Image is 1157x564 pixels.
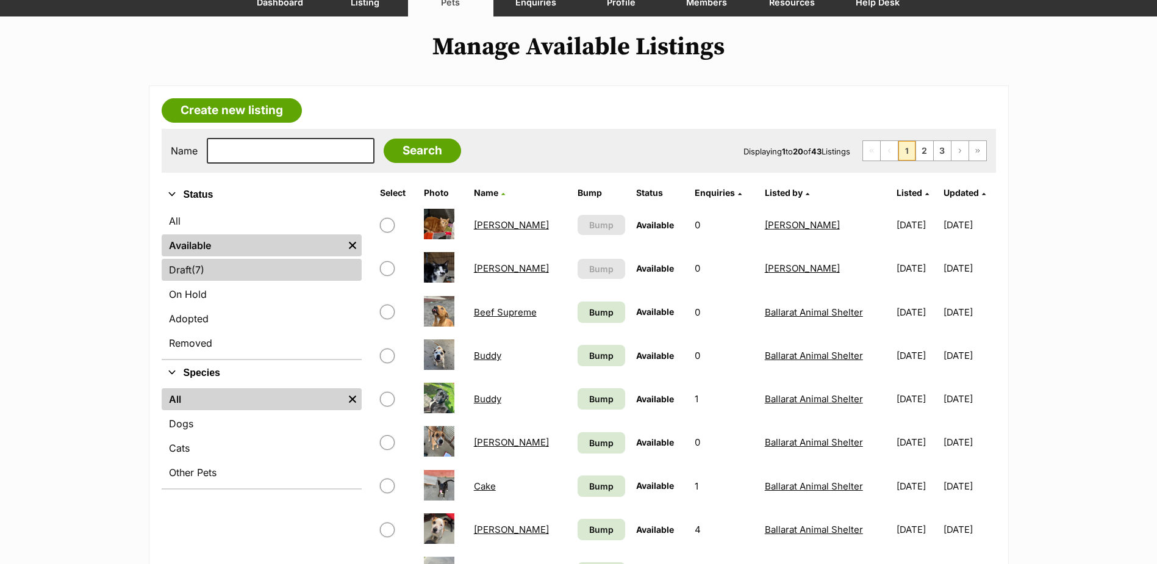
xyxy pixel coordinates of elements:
[765,187,803,198] span: Listed by
[578,259,625,279] button: Bump
[892,465,942,507] td: [DATE]
[375,183,418,203] th: Select
[862,140,987,161] nav: Pagination
[944,204,994,246] td: [DATE]
[384,139,461,163] input: Search
[192,262,204,277] span: (7)
[636,220,674,230] span: Available
[578,302,625,323] a: Bump
[573,183,630,203] th: Bump
[578,345,625,366] a: Bump
[578,388,625,410] a: Bump
[782,146,786,156] strong: 1
[162,187,362,203] button: Status
[162,332,362,354] a: Removed
[636,437,674,447] span: Available
[162,283,362,305] a: On Hold
[897,187,929,198] a: Listed
[944,421,994,463] td: [DATE]
[863,141,880,161] span: First page
[765,480,863,492] a: Ballarat Animal Shelter
[690,334,758,377] td: 0
[578,475,625,497] a: Bump
[765,187,809,198] a: Listed by
[765,436,863,448] a: Ballarat Animal Shelter
[811,146,822,156] strong: 43
[631,183,689,203] th: Status
[690,247,758,289] td: 0
[589,436,614,449] span: Bump
[765,350,863,361] a: Ballarat Animal Shelter
[474,262,549,274] a: [PERSON_NAME]
[951,141,969,161] a: Next page
[695,187,742,198] a: Enquiries
[162,386,362,488] div: Species
[897,187,922,198] span: Listed
[898,141,915,161] span: Page 1
[162,210,362,232] a: All
[690,465,758,507] td: 1
[944,187,986,198] a: Updated
[881,141,898,161] span: Previous page
[589,392,614,405] span: Bump
[578,432,625,454] a: Bump
[162,365,362,381] button: Species
[162,98,302,123] a: Create new listing
[690,508,758,551] td: 4
[793,146,803,156] strong: 20
[162,437,362,459] a: Cats
[916,141,933,161] a: Page 2
[589,523,614,536] span: Bump
[636,350,674,361] span: Available
[578,519,625,540] a: Bump
[636,480,674,491] span: Available
[474,306,537,318] a: Beef Supreme
[690,204,758,246] td: 0
[690,291,758,333] td: 0
[162,461,362,483] a: Other Pets
[944,508,994,551] td: [DATE]
[969,141,986,161] a: Last page
[419,183,468,203] th: Photo
[944,291,994,333] td: [DATE]
[162,234,343,256] a: Available
[944,378,994,420] td: [DATE]
[474,219,549,231] a: [PERSON_NAME]
[892,334,942,377] td: [DATE]
[589,480,614,493] span: Bump
[343,234,362,256] a: Remove filter
[589,219,614,231] span: Bump
[690,421,758,463] td: 0
[474,480,496,492] a: Cake
[765,262,840,274] a: [PERSON_NAME]
[162,208,362,359] div: Status
[765,219,840,231] a: [PERSON_NAME]
[636,263,674,273] span: Available
[162,388,343,410] a: All
[944,465,994,507] td: [DATE]
[343,388,362,410] a: Remove filter
[474,524,549,535] a: [PERSON_NAME]
[589,349,614,362] span: Bump
[892,378,942,420] td: [DATE]
[636,394,674,404] span: Available
[636,306,674,317] span: Available
[636,524,674,535] span: Available
[162,259,362,281] a: Draft
[162,308,362,330] a: Adopted
[892,247,942,289] td: [DATE]
[765,524,863,535] a: Ballarat Animal Shelter
[892,291,942,333] td: [DATE]
[171,145,198,156] label: Name
[162,413,362,435] a: Dogs
[892,508,942,551] td: [DATE]
[944,187,979,198] span: Updated
[474,350,501,361] a: Buddy
[743,146,850,156] span: Displaying to of Listings
[474,187,505,198] a: Name
[578,215,625,235] button: Bump
[944,247,994,289] td: [DATE]
[892,421,942,463] td: [DATE]
[695,187,735,198] span: translation missing: en.admin.listings.index.attributes.enquiries
[474,187,498,198] span: Name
